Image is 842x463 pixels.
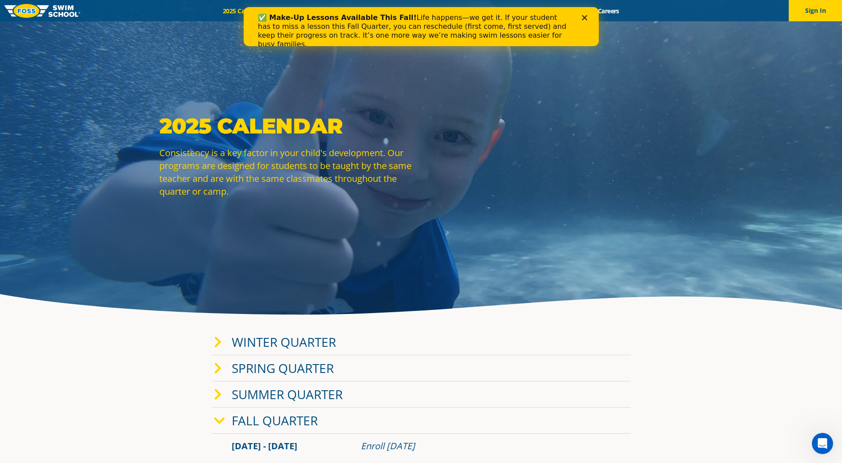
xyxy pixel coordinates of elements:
[159,113,343,139] strong: 2025 Calendar
[159,146,417,198] p: Consistency is a key factor in your child's development. Our programs are designed for students t...
[271,7,308,15] a: Schools
[232,386,343,403] a: Summer Quarter
[468,7,562,15] a: Swim Like [PERSON_NAME]
[232,334,336,350] a: Winter Quarter
[338,8,347,13] div: Close
[232,440,297,452] span: [DATE] - [DATE]
[244,7,599,46] iframe: Intercom live chat banner
[4,4,80,18] img: FOSS Swim School Logo
[562,7,590,15] a: Blog
[232,412,318,429] a: Fall Quarter
[590,7,627,15] a: Careers
[812,433,833,454] iframe: Intercom live chat
[14,6,327,42] div: Life happens—we get it. If your student has to miss a lesson this Fall Quarter, you can reschedul...
[14,6,173,15] b: ✅ Make-Up Lessons Available This Fall!
[215,7,271,15] a: 2025 Calendar
[232,360,334,377] a: Spring Quarter
[386,7,468,15] a: About [PERSON_NAME]
[308,7,386,15] a: Swim Path® Program
[361,440,611,452] div: Enroll [DATE]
